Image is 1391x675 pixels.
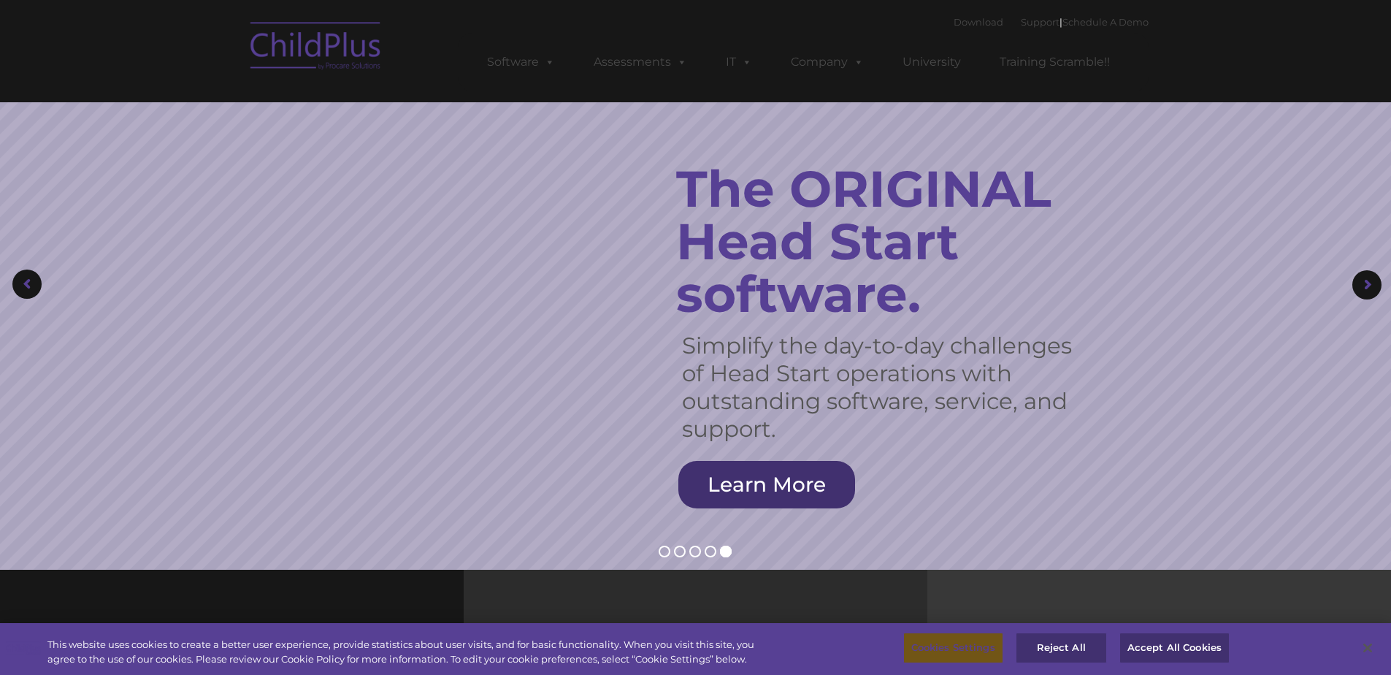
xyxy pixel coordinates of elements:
[776,47,878,77] a: Company
[203,156,265,167] span: Phone number
[682,332,1089,443] rs-layer: Simplify the day-to-day challenges of Head Start operations with outstanding software, service, a...
[711,47,767,77] a: IT
[1062,16,1149,28] a: Schedule A Demo
[1021,16,1059,28] a: Support
[203,96,248,107] span: Last name
[903,633,1003,663] button: Cookies Settings
[579,47,702,77] a: Assessments
[1352,632,1384,664] button: Close
[1016,633,1107,663] button: Reject All
[472,47,570,77] a: Software
[47,638,765,666] div: This website uses cookies to create a better user experience, provide statistics about user visit...
[954,16,1149,28] font: |
[678,461,855,508] a: Learn More
[985,47,1124,77] a: Training Scramble!!
[888,47,976,77] a: University
[954,16,1003,28] a: Download
[1119,633,1230,663] button: Accept All Cookies
[676,162,1111,320] rs-layer: The ORIGINAL Head Start software.
[243,12,389,85] img: ChildPlus by Procare Solutions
